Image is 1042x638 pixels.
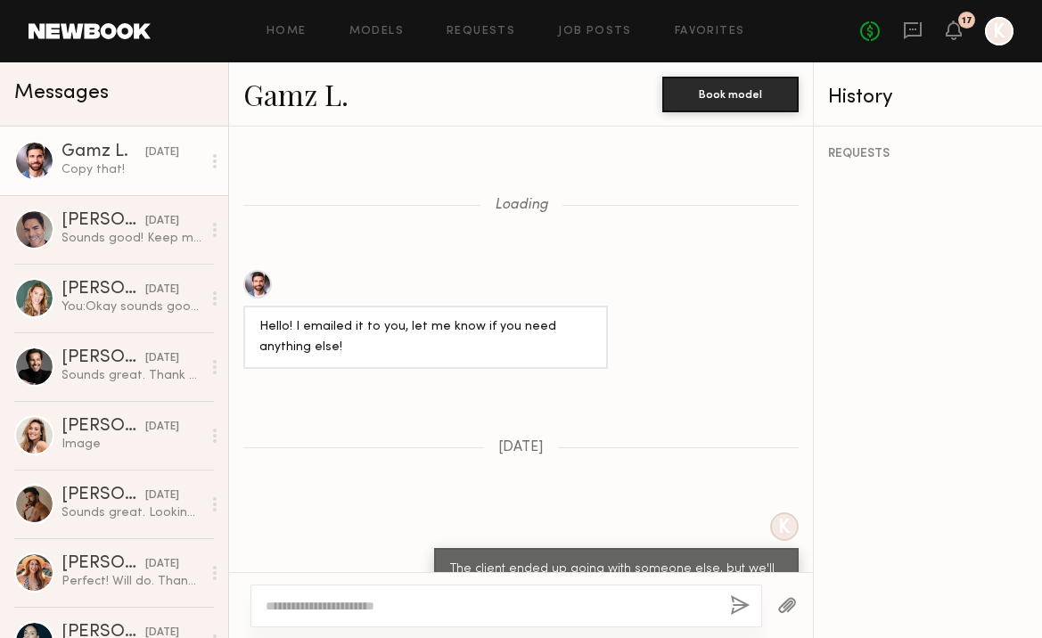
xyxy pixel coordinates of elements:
button: Book model [662,77,799,112]
div: Sounds great. Thank you! [62,367,201,384]
div: 17 [962,16,972,26]
span: Loading [495,198,548,213]
div: Sounds great. Looking forward to hear back from you. [62,504,201,521]
a: Home [267,26,307,37]
div: History [828,87,1028,108]
a: Gamz L. [243,75,349,113]
div: Copy that! [62,161,201,178]
a: Book model [662,86,799,101]
a: K [985,17,1013,45]
div: [DATE] [145,419,179,436]
div: Hello! I emailed it to you, let me know if you need anything else! [259,317,592,358]
div: [DATE] [145,144,179,161]
div: [DATE] [145,350,179,367]
div: Perfect! Will do. Thank you. [62,573,201,590]
div: Image [62,436,201,453]
div: [PERSON_NAME] [62,349,145,367]
a: Favorites [675,26,745,37]
div: [DATE] [145,213,179,230]
a: Requests [447,26,515,37]
div: Gamz L. [62,143,145,161]
span: [DATE] [498,440,544,455]
div: REQUESTS [828,148,1028,160]
div: The client ended up going with someone else, but we'll reach out for future opportunities. We app... [450,560,783,621]
div: Sounds good! Keep me posted. [PERSON_NAME] [62,230,201,247]
div: [DATE] [145,556,179,573]
span: Messages [14,83,109,103]
div: [PERSON_NAME] [62,487,145,504]
div: [PERSON_NAME] [62,212,145,230]
a: Job Posts [558,26,632,37]
div: [PERSON_NAME] [62,281,145,299]
div: [DATE] [145,487,179,504]
div: [DATE] [145,282,179,299]
div: [PERSON_NAME] [62,418,145,436]
div: You: Okay sounds good, please hold and we'll present you to the client [62,299,201,315]
div: [PERSON_NAME] [62,555,145,573]
a: Models [349,26,404,37]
